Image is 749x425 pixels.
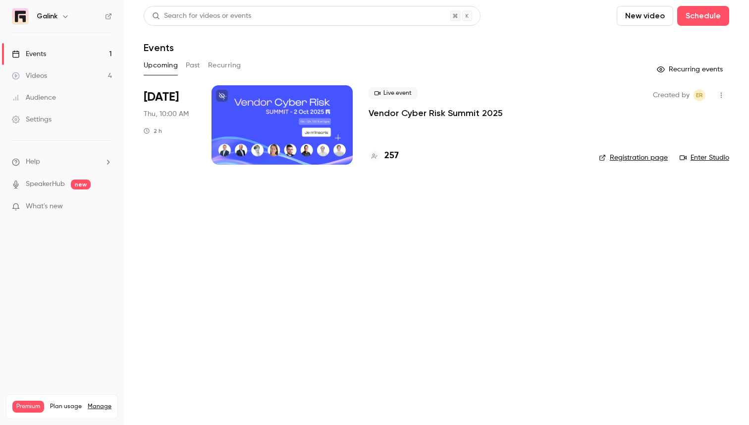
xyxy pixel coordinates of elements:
[26,179,65,189] a: SpeakerHub
[144,127,162,135] div: 2 h
[12,401,44,413] span: Premium
[12,49,46,59] div: Events
[652,61,729,77] button: Recurring events
[617,6,673,26] button: New video
[186,58,200,73] button: Past
[12,157,112,167] li: help-dropdown-opener
[26,157,40,167] span: Help
[50,403,82,411] span: Plan usage
[144,58,178,73] button: Upcoming
[696,89,703,101] span: ER
[208,58,241,73] button: Recurring
[152,11,251,21] div: Search for videos or events
[12,71,47,81] div: Videos
[144,109,189,119] span: Thu, 10:00 AM
[26,201,63,212] span: What's new
[88,403,111,411] a: Manage
[144,89,179,105] span: [DATE]
[599,153,668,163] a: Registration page
[369,87,418,99] span: Live event
[12,115,52,124] div: Settings
[37,11,57,21] h6: Galink
[369,149,399,163] a: 257
[71,180,91,189] span: new
[369,107,503,119] a: Vendor Cyber Risk Summit 2025
[144,42,174,54] h1: Events
[694,89,705,101] span: Etienne Retout
[653,89,690,101] span: Created by
[12,8,28,24] img: Galink
[680,153,729,163] a: Enter Studio
[677,6,729,26] button: Schedule
[12,93,56,103] div: Audience
[384,149,399,163] h4: 257
[144,85,196,165] div: Oct 2 Thu, 10:00 AM (Europe/Paris)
